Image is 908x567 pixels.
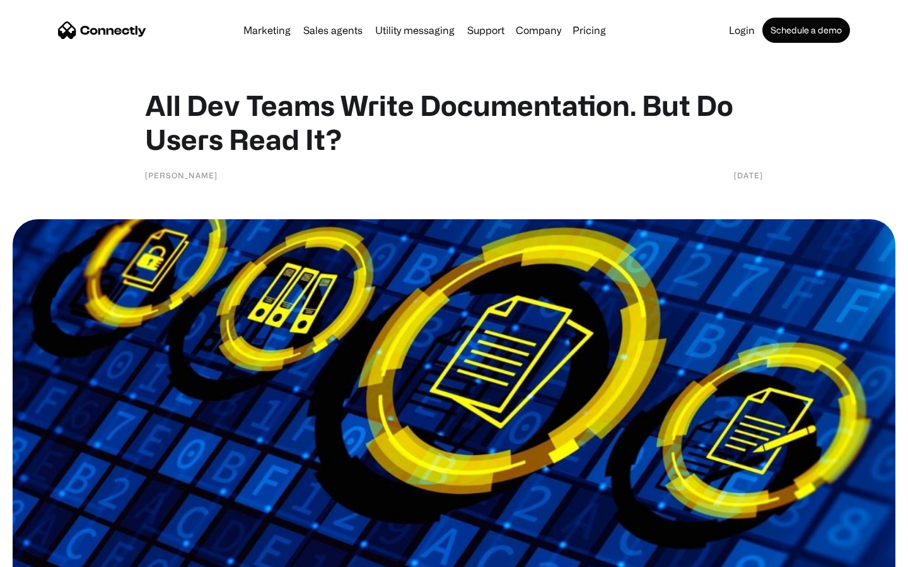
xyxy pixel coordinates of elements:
[25,545,76,563] ul: Language list
[13,545,76,563] aside: Language selected: English
[462,25,509,35] a: Support
[516,21,561,39] div: Company
[370,25,460,35] a: Utility messaging
[145,88,763,156] h1: All Dev Teams Write Documentation. But Do Users Read It?
[567,25,611,35] a: Pricing
[145,169,218,181] div: [PERSON_NAME]
[238,25,296,35] a: Marketing
[762,18,850,43] a: Schedule a demo
[298,25,368,35] a: Sales agents
[724,25,760,35] a: Login
[734,169,763,181] div: [DATE]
